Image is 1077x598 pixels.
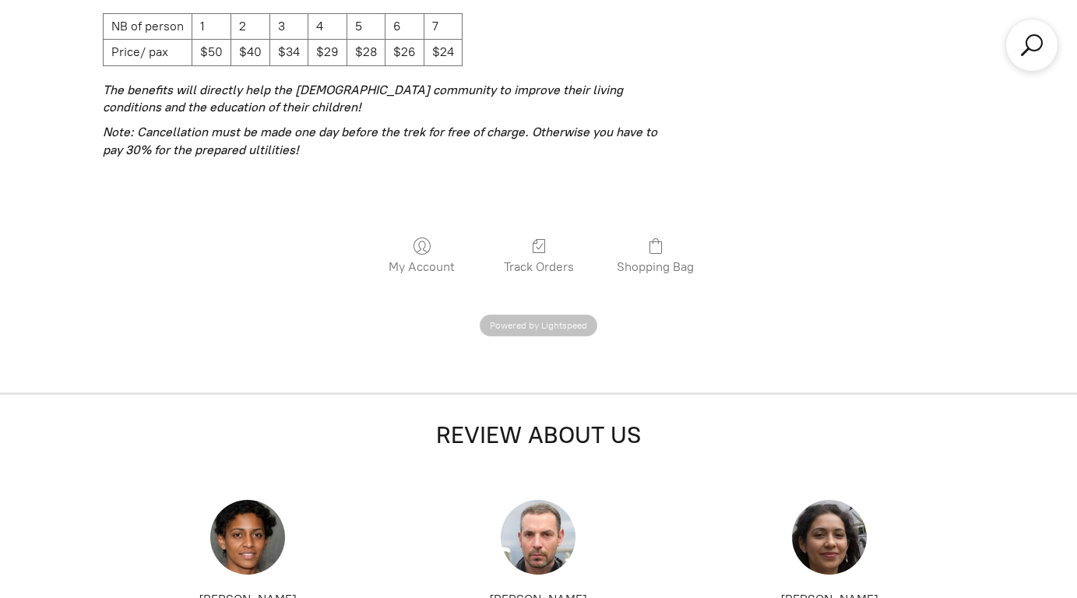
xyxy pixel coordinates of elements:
[192,13,231,39] td: 1
[103,83,623,114] em: The benefits will directly help the [DEMOGRAPHIC_DATA] community to improve their living conditio...
[192,40,231,65] td: $50
[308,40,347,65] td: $29
[347,40,385,65] td: $28
[231,13,269,39] td: 2
[480,315,597,336] span: Powered by Lightspeed
[496,237,582,274] a: Track Orders
[231,40,269,65] td: $40
[424,13,462,39] td: 7
[103,13,192,39] td: NB of person
[103,125,111,139] em: N
[347,13,385,39] td: 5
[269,13,308,39] td: 3
[385,13,424,39] td: 6
[252,420,825,450] h2: REVIEW ABOUT US
[269,40,308,65] td: $34
[103,125,657,157] em: ote: Cancellation must be made one day before the trek for free of charge. Otherwise you have to ...
[308,13,347,39] td: 4
[424,40,462,65] td: $24
[381,237,463,274] a: My Account
[609,237,702,274] a: Shopping Bag
[385,40,424,65] td: $26
[103,40,192,65] td: Price/ pax
[1018,31,1046,59] a: Search products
